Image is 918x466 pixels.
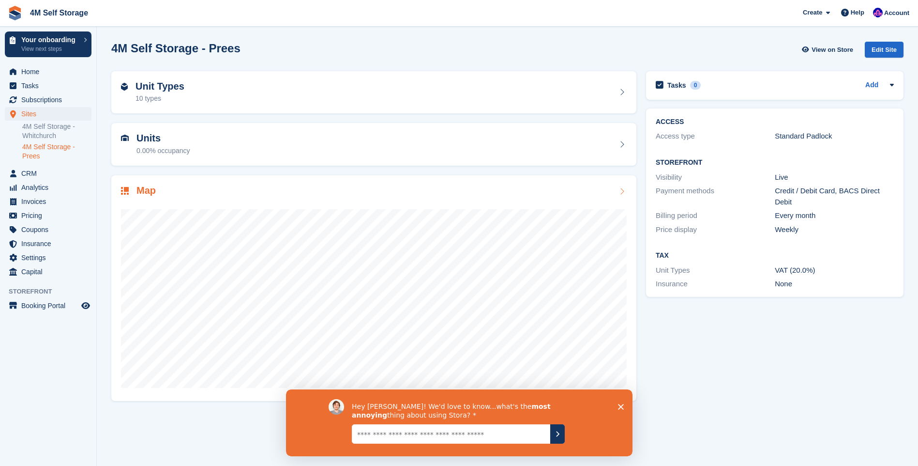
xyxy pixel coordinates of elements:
a: Unit Types 10 types [111,71,636,114]
span: CRM [21,167,79,180]
a: menu [5,65,91,78]
span: Subscriptions [21,93,79,107]
div: None [775,279,894,290]
span: Tasks [21,79,79,93]
div: 0 [690,81,701,90]
a: menu [5,209,91,222]
h2: Units [136,133,190,144]
span: Analytics [21,181,79,194]
span: Pricing [21,209,79,222]
h2: 4M Self Storage - Prees [111,42,241,55]
span: Storefront [9,287,96,296]
a: menu [5,107,91,121]
a: Preview store [80,300,91,311]
span: Home [21,65,79,78]
a: Edit Site [865,42,903,62]
img: stora-icon-8386f47178a22dfd0bd8f6a31ec36ba5ce8667c1dd55bd0f319d3a0aa187defe.svg [8,6,22,20]
div: Unit Types [656,265,775,276]
a: menu [5,93,91,107]
div: Credit / Debit Card, BACS Direct Debit [775,186,894,207]
a: Your onboarding View next steps [5,31,91,57]
h2: Storefront [656,159,894,167]
h2: ACCESS [656,118,894,126]
a: menu [5,167,91,180]
a: menu [5,251,91,264]
span: Create [803,8,822,17]
div: 10 types [135,93,184,104]
div: Billing period [656,210,775,221]
a: 4M Self Storage - Prees [22,142,91,161]
span: Insurance [21,237,79,250]
div: Insurance [656,279,775,290]
img: Pete Clutton [873,8,883,17]
a: menu [5,237,91,250]
h2: Tax [656,252,894,260]
span: Booking Portal [21,299,79,312]
span: Help [851,8,864,17]
h2: Tasks [667,81,686,90]
div: Payment methods [656,186,775,207]
div: Price display [656,224,775,235]
div: 0.00% occupancy [136,146,190,156]
div: Standard Padlock [775,131,894,142]
span: Account [884,8,909,18]
img: unit-type-icn-2b2737a686de81e16bb02015468b77c625bbabd49415b5ef34ead5e3b44a266d.svg [121,83,128,91]
a: menu [5,181,91,194]
a: menu [5,299,91,312]
span: View on Store [812,45,853,55]
p: Your onboarding [21,36,79,43]
div: Edit Site [865,42,903,58]
span: Capital [21,265,79,279]
iframe: Survey by David from Stora [286,389,632,456]
img: unit-icn-7be61d7bf1b0ce9d3e12c5938cc71ed9869f7b940bace4675aadf7bd6d80202e.svg [121,135,129,141]
a: Map [111,175,636,402]
div: Access type [656,131,775,142]
h2: Unit Types [135,81,184,92]
a: 4M Self Storage - Whitchurch [22,122,91,140]
a: View on Store [800,42,857,58]
div: Visibility [656,172,775,183]
h2: Map [136,185,156,196]
a: 4M Self Storage [26,5,92,21]
div: Weekly [775,224,894,235]
img: map-icn-33ee37083ee616e46c38cad1a60f524a97daa1e2b2c8c0bc3eb3415660979fc1.svg [121,187,129,195]
span: Coupons [21,223,79,236]
a: menu [5,265,91,279]
span: Invoices [21,195,79,208]
span: Settings [21,251,79,264]
p: View next steps [21,45,79,53]
div: Every month [775,210,894,221]
div: VAT (20.0%) [775,265,894,276]
span: Sites [21,107,79,121]
div: Live [775,172,894,183]
a: menu [5,223,91,236]
a: Units 0.00% occupancy [111,123,636,166]
a: menu [5,79,91,93]
a: Add [865,80,878,91]
a: menu [5,195,91,208]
